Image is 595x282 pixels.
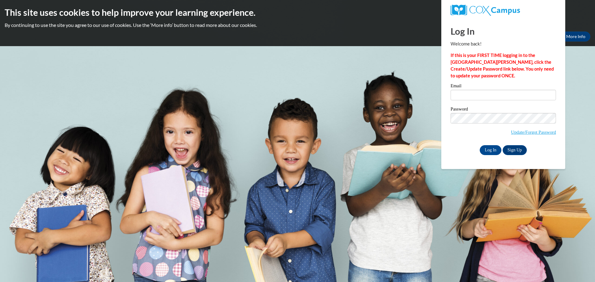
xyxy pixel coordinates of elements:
input: Log In [480,145,501,155]
p: By continuing to use the site you agree to our use of cookies. Use the ‘More info’ button to read... [5,22,590,28]
label: Password [451,107,556,113]
p: Welcome back! [451,41,556,47]
h1: Log In [451,25,556,37]
a: More Info [561,32,590,41]
a: Sign Up [503,145,527,155]
a: Update/Forgot Password [511,130,556,135]
h2: This site uses cookies to help improve your learning experience. [5,6,590,19]
strong: If this is your FIRST TIME logging in to the [GEOGRAPHIC_DATA][PERSON_NAME], click the Create/Upd... [451,53,554,78]
a: COX Campus [451,5,556,16]
img: COX Campus [451,5,520,16]
label: Email [451,84,556,90]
